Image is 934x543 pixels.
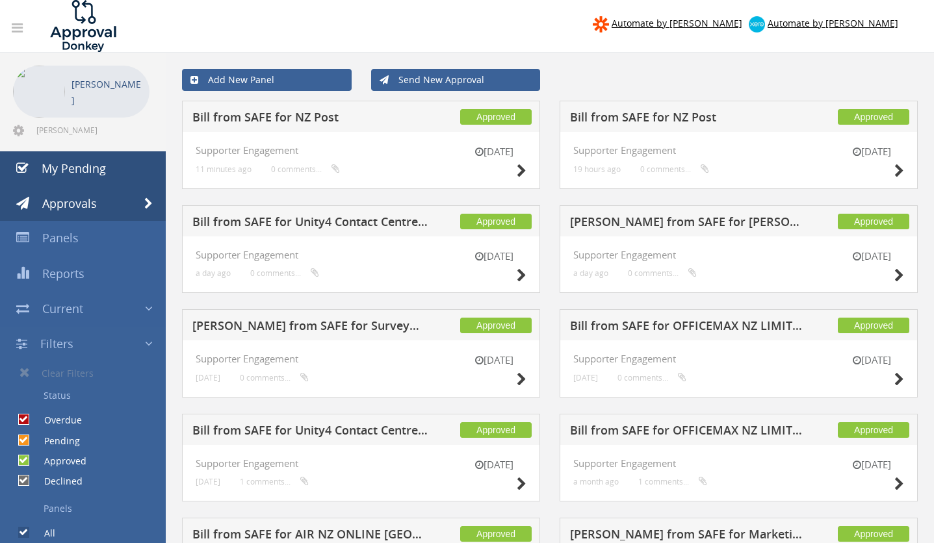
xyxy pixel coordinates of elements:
[196,373,220,383] small: [DATE]
[461,458,526,472] small: [DATE]
[31,527,55,540] label: All
[838,109,909,125] span: Approved
[460,318,532,333] span: Approved
[573,477,619,486] small: a month ago
[371,69,541,91] a: Send New Approval
[749,16,765,32] img: xero-logo.png
[71,76,143,108] p: [PERSON_NAME]
[192,424,428,440] h5: Bill from SAFE for Unity4 Contact Centre Outsourcing NZ Ltd
[573,373,598,383] small: [DATE]
[31,455,86,468] label: Approved
[838,214,909,229] span: Approved
[838,422,909,438] span: Approved
[42,266,84,281] span: Reports
[838,526,909,542] span: Approved
[196,458,526,469] h4: Supporter Engagement
[192,216,428,232] h5: Bill from SAFE for Unity4 Contact Centre Outsourcing NZ Ltd
[839,145,904,158] small: [DATE]
[36,125,147,135] span: [PERSON_NAME][EMAIL_ADDRESS][DOMAIN_NAME]
[460,526,532,542] span: Approved
[570,424,806,440] h5: Bill from SAFE for OFFICEMAX NZ LIMITED (DD)
[839,458,904,472] small: [DATE]
[573,268,608,278] small: a day ago
[31,475,83,488] label: Declined
[460,214,532,229] span: Approved
[628,268,697,278] small: 0 comments...
[570,111,806,127] h5: Bill from SAFE for NZ Post
[638,477,707,486] small: 1 comments...
[196,145,526,156] h4: Supporter Engagement
[42,160,106,176] span: My Pending
[640,164,709,174] small: 0 comments...
[182,69,352,91] a: Add New Panel
[461,249,526,263] small: [DATE]
[192,320,428,336] h5: [PERSON_NAME] from SAFE for SurveyMonkey
[838,318,909,333] span: Approved
[460,109,532,125] span: Approved
[196,164,252,174] small: 11 minutes ago
[40,336,73,351] span: Filters
[192,111,428,127] h5: Bill from SAFE for NZ Post
[42,301,83,316] span: Current
[10,385,166,407] a: Status
[10,498,166,520] a: Panels
[42,230,79,246] span: Panels
[31,414,82,427] label: Overdue
[31,435,80,448] label: Pending
[573,353,904,364] h4: Supporter Engagement
[240,373,309,383] small: 0 comments...
[196,477,220,486] small: [DATE]
[617,373,686,383] small: 0 comments...
[460,422,532,438] span: Approved
[768,17,898,29] span: Automate by [PERSON_NAME]
[612,17,742,29] span: Automate by [PERSON_NAME]
[593,16,609,32] img: zapier-logomark.png
[461,353,526,367] small: [DATE]
[196,353,526,364] h4: Supporter Engagement
[570,320,806,336] h5: Bill from SAFE for OFFICEMAX NZ LIMITED (DD)
[839,249,904,263] small: [DATE]
[42,196,97,211] span: Approvals
[461,145,526,158] small: [DATE]
[573,249,904,260] h4: Supporter Engagement
[573,458,904,469] h4: Supporter Engagement
[573,145,904,156] h4: Supporter Engagement
[839,353,904,367] small: [DATE]
[240,477,309,486] small: 1 comments...
[196,249,526,260] h4: Supporter Engagement
[10,361,166,385] a: Clear Filters
[573,164,621,174] small: 19 hours ago
[250,268,319,278] small: 0 comments...
[271,164,340,174] small: 0 comments...
[570,216,806,232] h5: [PERSON_NAME] from SAFE for [PERSON_NAME]
[196,268,231,278] small: a day ago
